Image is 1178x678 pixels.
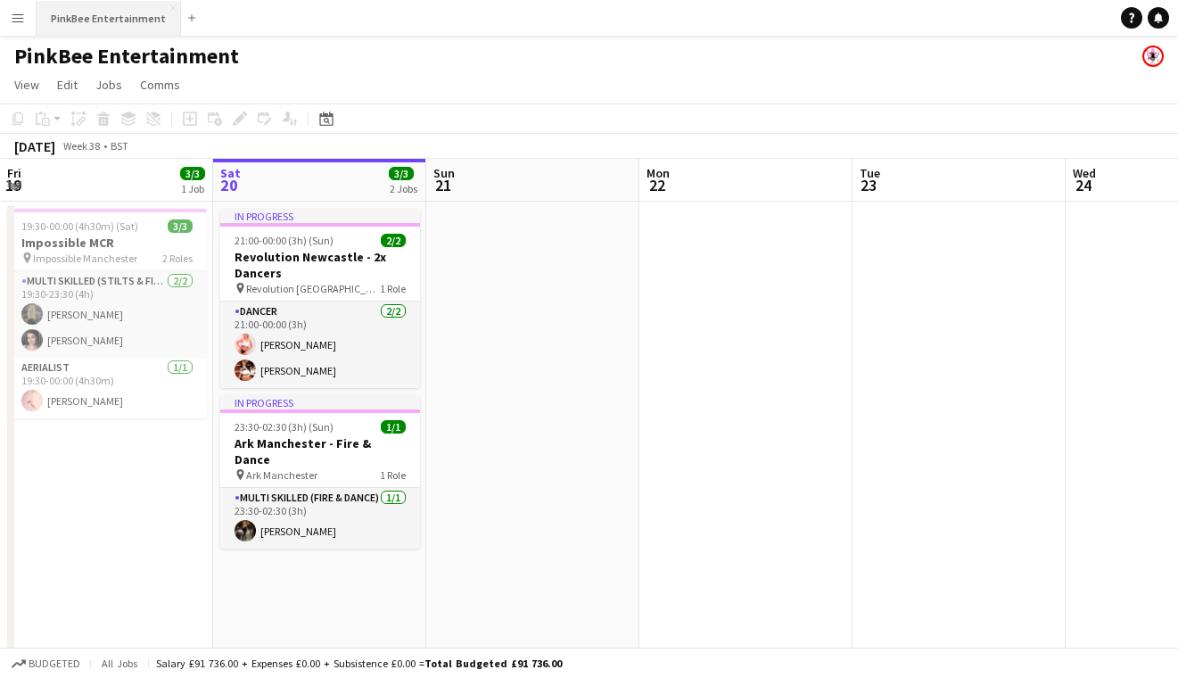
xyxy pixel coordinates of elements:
app-card-role: Dancer2/221:00-00:00 (3h)[PERSON_NAME][PERSON_NAME] [220,302,420,388]
button: PinkBee Entertainment [37,1,181,36]
span: 3/3 [180,167,205,180]
span: Wed [1073,165,1096,181]
span: Tue [860,165,880,181]
span: Edit [57,77,78,93]
span: Jobs [95,77,122,93]
span: 24 [1070,175,1096,195]
span: 20 [218,175,241,195]
h3: Ark Manchester - Fire & Dance [220,435,420,467]
span: Sat [220,165,241,181]
span: 22 [644,175,670,195]
app-card-role: Multi Skilled (Stilts & Fire)2/219:30-23:30 (4h)[PERSON_NAME][PERSON_NAME] [7,271,207,358]
div: In progress [220,209,420,223]
span: 3/3 [168,219,193,233]
div: Salary £91 736.00 + Expenses £0.00 + Subsistence £0.00 = [156,657,562,670]
span: 19 [4,175,21,195]
h3: Revolution Newcastle - 2x Dancers [220,249,420,281]
a: Edit [50,73,85,96]
span: 1 Role [380,282,406,295]
span: Revolution [GEOGRAPHIC_DATA] [246,282,380,295]
button: Budgeted [9,654,83,674]
div: 1 Job [181,182,204,195]
span: Impossible Manchester [33,252,137,265]
span: 2/2 [381,234,406,247]
app-job-card: 19:30-00:00 (4h30m) (Sat)3/3Impossible MCR Impossible Manchester2 RolesMulti Skilled (Stilts & Fi... [7,209,207,418]
span: Mon [647,165,670,181]
div: BST [111,139,128,153]
span: Week 38 [59,139,103,153]
span: 2 Roles [162,252,193,265]
h3: Impossible MCR [7,235,207,251]
span: 23 [857,175,880,195]
span: Budgeted [29,657,80,670]
span: 3/3 [389,167,414,180]
a: Jobs [88,73,129,96]
span: 23:30-02:30 (3h) (Sun) [235,420,334,434]
span: Sun [433,165,455,181]
span: Comms [140,77,180,93]
span: Fri [7,165,21,181]
div: 2 Jobs [390,182,417,195]
div: [DATE] [14,137,55,155]
span: 1/1 [381,420,406,434]
a: Comms [133,73,187,96]
app-card-role: Aerialist1/119:30-00:00 (4h30m)[PERSON_NAME] [7,358,207,418]
app-card-role: Multi Skilled (Fire & Dance)1/123:30-02:30 (3h)[PERSON_NAME] [220,488,420,549]
a: View [7,73,46,96]
h1: PinkBee Entertainment [14,43,239,70]
app-user-avatar: Pink Bee [1142,45,1164,67]
span: View [14,77,39,93]
span: Ark Manchester [246,468,317,482]
app-job-card: In progress21:00-00:00 (3h) (Sun)2/2Revolution Newcastle - 2x Dancers Revolution [GEOGRAPHIC_DATA... [220,209,420,388]
span: 21 [431,175,455,195]
span: 21:00-00:00 (3h) (Sun) [235,234,334,247]
span: All jobs [98,657,141,670]
span: 1 Role [380,468,406,482]
span: 19:30-00:00 (4h30m) (Sat) [21,219,138,233]
span: Total Budgeted £91 736.00 [424,657,562,670]
app-job-card: In progress23:30-02:30 (3h) (Sun)1/1Ark Manchester - Fire & Dance Ark Manchester1 RoleMulti Skill... [220,395,420,549]
div: In progress [220,395,420,409]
